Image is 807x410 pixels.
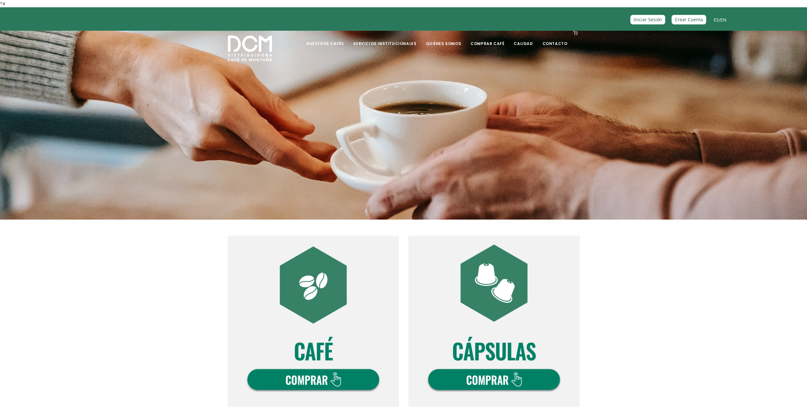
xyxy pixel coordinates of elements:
img: DCM-WEB-BOT-COMPRA-V2024-02.png [408,236,580,407]
a: Calidad [510,31,537,46]
a: ES [714,17,719,23]
a: Nuestros Cafés [303,31,348,46]
a: Servicios Institucionales [349,31,420,46]
a: Comprar Café [467,31,508,46]
a: EN [720,17,726,23]
a: Quiénes Somos [422,31,465,46]
img: DCM-WEB-BOT-COMPRA-V2024-01.png [228,236,399,407]
a: Crear Cuenta [672,15,706,24]
span: / [714,16,726,23]
a: Contacto [539,31,571,46]
a: Iniciar Sesión [630,15,665,24]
